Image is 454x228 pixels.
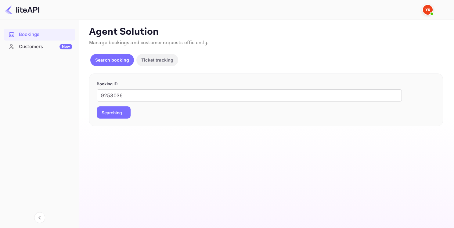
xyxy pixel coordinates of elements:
div: Bookings [4,29,75,41]
button: Searching... [97,106,131,119]
div: Customers [19,43,72,50]
div: CustomersNew [4,41,75,53]
span: Manage bookings and customer requests efficiently. [89,40,209,46]
div: Bookings [19,31,72,38]
div: New [59,44,72,49]
img: Yandex Support [423,5,433,15]
a: Bookings [4,29,75,40]
img: LiteAPI logo [5,5,39,15]
p: Ticket tracking [141,57,173,63]
p: Booking ID [97,81,435,87]
button: Collapse navigation [34,212,45,223]
input: Enter Booking ID (e.g., 63782194) [97,89,402,102]
p: Search booking [95,57,129,63]
a: CustomersNew [4,41,75,52]
p: Agent Solution [89,26,443,38]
